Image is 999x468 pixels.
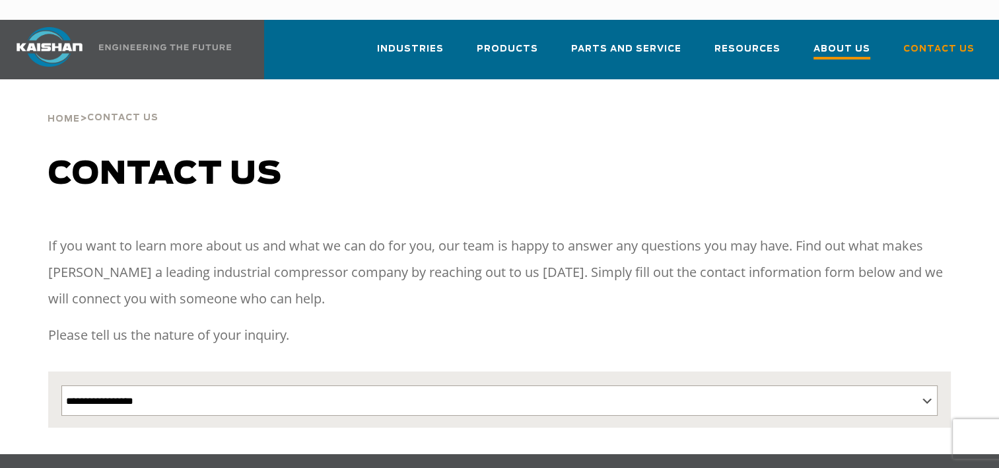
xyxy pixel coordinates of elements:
p: If you want to learn more about us and what we can do for you, our team is happy to answer any qu... [48,233,951,312]
span: Contact us [48,159,282,190]
a: About Us [813,32,870,79]
p: Please tell us the nature of your inquiry. [48,322,951,348]
a: Contact Us [903,32,975,77]
a: Products [477,32,538,77]
span: Parts and Service [571,42,681,57]
img: Engineering the future [99,44,231,50]
a: Industries [377,32,444,77]
span: Resources [714,42,780,57]
span: Products [477,42,538,57]
a: Home [48,112,80,124]
span: About Us [813,42,870,59]
span: Contact Us [87,114,158,122]
span: Industries [377,42,444,57]
span: Contact Us [903,42,975,57]
a: Resources [714,32,780,77]
a: Parts and Service [571,32,681,77]
div: > [48,79,158,130]
span: Home [48,115,80,124]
